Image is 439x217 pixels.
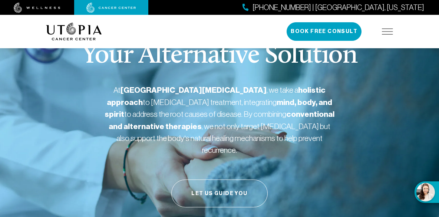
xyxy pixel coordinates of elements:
[171,180,268,207] button: Let Us Guide You
[121,85,267,95] strong: [GEOGRAPHIC_DATA][MEDICAL_DATA]
[86,3,136,13] img: cancer center
[287,22,362,41] button: Book Free Consult
[107,85,326,107] strong: holistic approach
[105,84,334,156] p: At , we take a to [MEDICAL_DATA] treatment, integrating to address the root causes of disease. By...
[46,23,102,40] img: logo
[82,43,357,69] p: Your Alternative Solution
[14,3,60,13] img: wellness
[242,2,424,13] a: [PHONE_NUMBER] | [GEOGRAPHIC_DATA], [US_STATE]
[109,109,334,131] strong: conventional and alternative therapies
[382,29,393,34] img: icon-hamburger
[252,2,424,13] span: [PHONE_NUMBER] | [GEOGRAPHIC_DATA], [US_STATE]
